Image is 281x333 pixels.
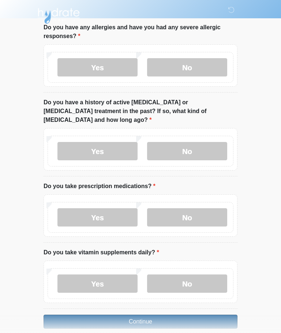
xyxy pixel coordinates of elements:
label: Do you have any allergies and have you had any severe allergic responses? [44,23,237,41]
button: Continue [44,315,237,329]
label: Do you have a history of active [MEDICAL_DATA] or [MEDICAL_DATA] treatment in the past? If so, wh... [44,98,237,124]
label: No [147,142,227,160]
label: No [147,274,227,293]
label: Yes [57,142,138,160]
label: Do you take prescription medications? [44,182,156,191]
label: Yes [57,58,138,76]
label: Yes [57,208,138,227]
label: Yes [57,274,138,293]
label: No [147,208,227,227]
label: No [147,58,227,76]
img: Hydrate IV Bar - Arcadia Logo [36,5,81,24]
label: Do you take vitamin supplements daily? [44,248,159,257]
